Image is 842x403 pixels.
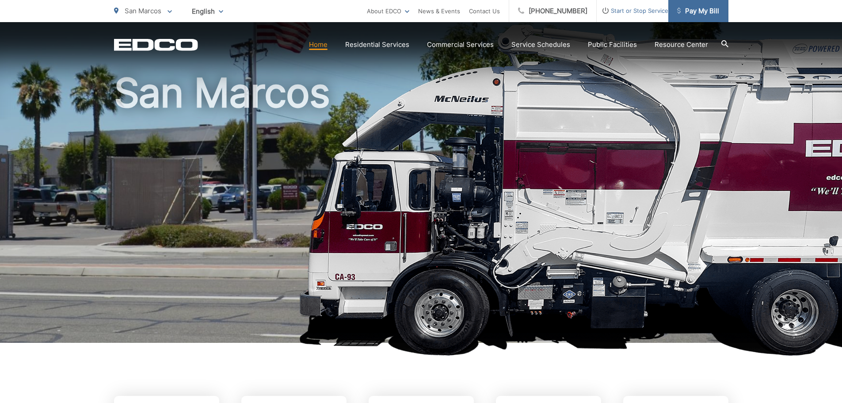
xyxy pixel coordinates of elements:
span: San Marcos [125,7,161,15]
h1: San Marcos [114,71,728,351]
a: Home [309,39,328,50]
a: Commercial Services [427,39,494,50]
a: EDCD logo. Return to the homepage. [114,38,198,51]
a: About EDCO [367,6,409,16]
a: Contact Us [469,6,500,16]
a: Service Schedules [511,39,570,50]
a: Public Facilities [588,39,637,50]
span: English [185,4,230,19]
span: Pay My Bill [677,6,719,16]
a: Residential Services [345,39,409,50]
a: News & Events [418,6,460,16]
a: Resource Center [655,39,708,50]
